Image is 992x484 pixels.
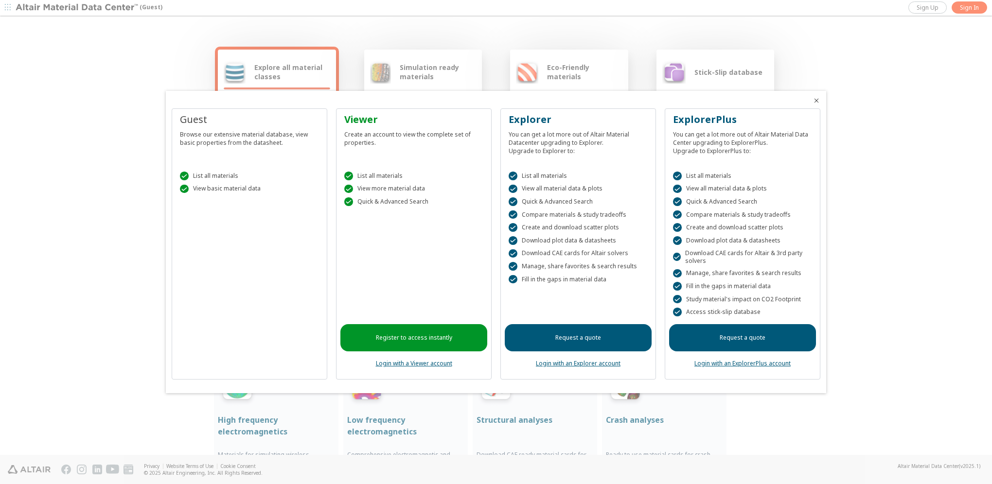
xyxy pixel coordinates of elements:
[180,126,319,147] div: Browse our extensive material database, view basic properties from the datasheet.
[509,249,648,258] div: Download CAE cards for Altair solvers
[673,126,812,155] div: You can get a lot more out of Altair Material Data Center upgrading to ExplorerPlus. Upgrade to E...
[509,185,517,193] div: 
[673,172,682,180] div: 
[180,185,189,193] div: 
[180,113,319,126] div: Guest
[180,172,319,180] div: List all materials
[344,185,353,193] div: 
[673,223,812,232] div: Create and download scatter plots
[509,126,648,155] div: You can get a lot more out of Altair Material Datacenter upgrading to Explorer. Upgrade to Explor...
[669,324,816,351] a: Request a quote
[673,197,812,206] div: Quick & Advanced Search
[673,113,812,126] div: ExplorerPlus
[509,210,517,219] div: 
[673,295,682,304] div: 
[673,210,812,219] div: Compare materials & study tradeoffs
[180,185,319,193] div: View basic material data
[344,197,353,206] div: 
[509,113,648,126] div: Explorer
[344,172,483,180] div: List all materials
[344,172,353,180] div: 
[340,324,487,351] a: Register to access instantly
[509,262,517,271] div: 
[509,197,517,206] div: 
[344,185,483,193] div: View more material data
[673,185,682,193] div: 
[509,210,648,219] div: Compare materials & study tradeoffs
[673,282,812,291] div: Fill in the gaps in material data
[509,262,648,271] div: Manage, share favorites & search results
[509,275,648,284] div: Fill in the gaps in material data
[673,236,812,245] div: Download plot data & datasheets
[673,269,812,278] div: Manage, share favorites & search results
[673,185,812,193] div: View all material data & plots
[509,223,648,232] div: Create and download scatter plots
[509,185,648,193] div: View all material data & plots
[505,324,652,351] a: Request a quote
[673,223,682,232] div: 
[673,282,682,291] div: 
[509,172,648,180] div: List all materials
[509,275,517,284] div: 
[536,359,620,367] a: Login with an Explorer account
[673,197,682,206] div: 
[509,236,648,245] div: Download plot data & datasheets
[673,308,812,316] div: Access stick-slip database
[673,172,812,180] div: List all materials
[376,359,452,367] a: Login with a Viewer account
[509,236,517,245] div: 
[673,308,682,316] div: 
[509,249,517,258] div: 
[509,223,517,232] div: 
[813,97,820,104] button: Close
[509,172,517,180] div: 
[509,197,648,206] div: Quick & Advanced Search
[673,210,682,219] div: 
[673,295,812,304] div: Study material's impact on CO2 Footprint
[673,249,812,265] div: Download CAE cards for Altair & 3rd party solvers
[344,126,483,147] div: Create an account to view the complete set of properties.
[673,253,681,261] div: 
[180,172,189,180] div: 
[344,113,483,126] div: Viewer
[344,197,483,206] div: Quick & Advanced Search
[694,359,791,367] a: Login with an ExplorerPlus account
[673,236,682,245] div: 
[673,269,682,278] div: 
